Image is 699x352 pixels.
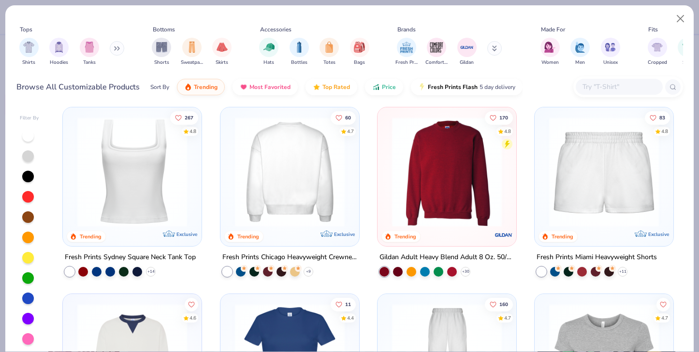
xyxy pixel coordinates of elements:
[212,38,232,66] button: filter button
[682,42,693,53] img: Slim Image
[648,38,667,66] div: filter for Cropped
[84,42,95,53] img: Tanks Image
[83,59,96,66] span: Tanks
[259,38,278,66] button: filter button
[330,297,355,311] button: Like
[306,79,357,95] button: Top Rated
[322,83,350,91] span: Top Rated
[425,38,448,66] div: filter for Comfort Colors
[16,81,140,93] div: Browse All Customizable Products
[425,38,448,66] button: filter button
[156,42,167,53] img: Shorts Image
[212,38,232,66] div: filter for Skirts
[678,38,697,66] div: filter for Slim
[429,40,444,55] img: Comfort Colors Image
[678,38,697,66] button: filter button
[648,231,669,237] span: Exclusive
[290,38,309,66] div: filter for Bottles
[570,38,590,66] button: filter button
[457,38,477,66] div: filter for Gildan
[648,25,658,34] div: Fits
[320,38,339,66] button: filter button
[80,38,99,66] button: filter button
[347,128,353,135] div: 4.7
[648,59,667,66] span: Cropped
[683,59,692,66] span: Slim
[50,59,68,66] span: Hoodies
[382,83,396,91] span: Price
[49,38,69,66] button: filter button
[152,38,171,66] button: filter button
[80,38,99,66] div: filter for Tanks
[187,42,197,53] img: Sweatpants Image
[65,251,196,264] div: Fresh Prints Sydney Square Neck Tank Top
[397,25,416,34] div: Brands
[347,314,353,322] div: 4.4
[504,314,511,322] div: 4.7
[652,42,663,53] img: Cropped Image
[324,42,335,53] img: Totes Image
[395,38,418,66] button: filter button
[645,111,670,124] button: Like
[395,59,418,66] span: Fresh Prints
[460,59,474,66] span: Gildan
[294,42,305,53] img: Bottles Image
[217,42,228,53] img: Skirts Image
[425,59,448,66] span: Comfort Colors
[23,42,34,53] img: Shirts Image
[354,42,364,53] img: Bags Image
[330,111,355,124] button: Like
[494,225,513,245] img: Gildan logo
[222,251,357,264] div: Fresh Prints Chicago Heavyweight Crewneck
[152,38,171,66] div: filter for Shorts
[379,251,514,264] div: Gildan Adult Heavy Blend Adult 8 Oz. 50/50 Fleece Crew
[181,38,203,66] div: filter for Sweatpants
[189,314,196,322] div: 4.6
[656,297,670,311] button: Like
[320,38,339,66] div: filter for Totes
[659,115,665,120] span: 83
[150,83,169,91] div: Sort By
[605,42,616,53] img: Unisex Image
[153,25,175,34] div: Bottoms
[661,128,668,135] div: 4.8
[345,115,350,120] span: 60
[260,25,291,34] div: Accessories
[350,38,369,66] div: filter for Bags
[22,59,35,66] span: Shirts
[541,59,559,66] span: Women
[49,38,69,66] div: filter for Hoodies
[504,128,511,135] div: 4.8
[485,111,513,124] button: Like
[184,83,192,91] img: trending.gif
[399,40,414,55] img: Fresh Prints Image
[240,83,248,91] img: most_fav.gif
[499,302,508,307] span: 160
[570,38,590,66] div: filter for Men
[575,42,585,53] img: Men Image
[263,59,274,66] span: Hats
[189,128,196,135] div: 4.8
[411,79,523,95] button: Fresh Prints Flash5 day delivery
[216,59,228,66] span: Skirts
[507,117,626,226] img: 4c43767e-b43d-41ae-ac30-96e6ebada8dd
[601,38,620,66] div: filter for Unisex
[575,59,585,66] span: Men
[249,83,291,91] span: Most Favorited
[306,269,311,275] span: + 9
[233,79,298,95] button: Most Favorited
[387,117,507,226] img: c7b025ed-4e20-46ac-9c52-55bc1f9f47df
[147,269,155,275] span: + 14
[20,115,39,122] div: Filter By
[582,81,656,92] input: Try "T-Shirt"
[544,42,555,53] img: Women Image
[19,38,39,66] div: filter for Shirts
[345,302,350,307] span: 11
[603,59,618,66] span: Unisex
[194,83,218,91] span: Trending
[540,38,560,66] div: filter for Women
[485,297,513,311] button: Like
[19,38,39,66] button: filter button
[154,59,169,66] span: Shorts
[54,42,64,53] img: Hoodies Image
